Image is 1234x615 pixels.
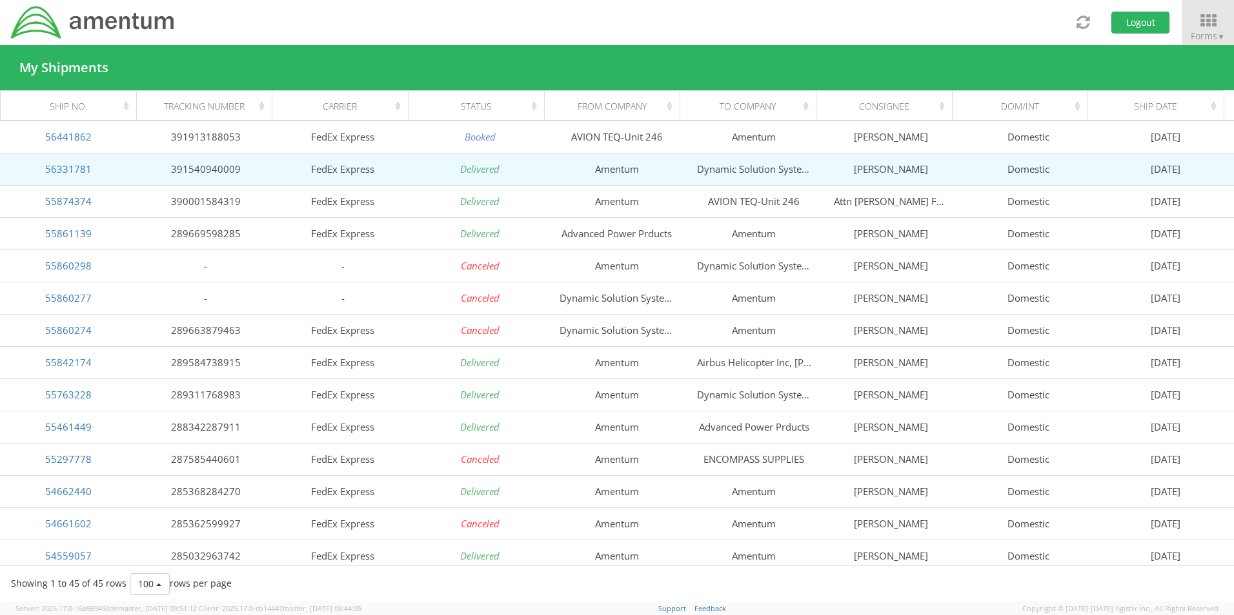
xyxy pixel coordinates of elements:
td: 391913188053 [137,121,274,153]
i: Delivered [460,162,500,175]
td: Amentum [685,121,822,153]
i: Delivered [460,420,500,433]
a: 55461449 [45,420,92,433]
td: [PERSON_NAME] [823,282,960,314]
td: 285032963742 [137,540,274,572]
td: 285368284270 [137,475,274,507]
td: Advanced Power Prducts [549,217,685,249]
td: 391540940009 [137,153,274,185]
td: Amentum [549,540,685,572]
i: Delivered [460,485,500,498]
img: dyn-intl-logo-049831509241104b2a82.png [10,5,176,41]
i: Delivered [460,227,500,240]
td: - [137,249,274,282]
a: 55874374 [45,195,92,208]
button: Logout [1111,12,1169,34]
span: Forms [1191,30,1225,42]
td: 289311768983 [137,378,274,411]
div: Consignee [827,100,947,113]
div: Status [420,100,540,113]
td: Domestic [960,153,1097,185]
td: 287585440601 [137,443,274,475]
span: master, [DATE] 09:51:12 [118,603,197,613]
td: Dynamic Solution System Inc DSS [549,314,685,346]
a: 55861139 [45,227,92,240]
td: Dynamic Solution System Inc DSS [685,153,822,185]
a: 56331781 [45,162,92,175]
td: FedEx Express [274,540,411,572]
i: Canceled [461,453,500,465]
i: Delivered [460,195,500,208]
td: Domestic [960,282,1097,314]
td: FedEx Express [274,217,411,249]
a: 54559057 [45,549,92,562]
td: FedEx Express [274,443,411,475]
td: 289663879463 [137,314,274,346]
td: 390001584319 [137,185,274,217]
td: Domestic [960,185,1097,217]
td: Amentum [685,217,822,249]
td: [PERSON_NAME] [823,153,960,185]
div: Dom/Int [964,100,1084,113]
i: Booked [465,130,496,143]
td: Domestic [960,249,1097,282]
td: - [274,249,411,282]
div: From Company [556,100,676,113]
td: FedEx Express [274,378,411,411]
td: 288342287911 [137,411,274,443]
td: Dynamic Solution System Inc DSS [549,282,685,314]
td: 289584738915 [137,346,274,378]
a: 54661602 [45,517,92,530]
i: Delivered [460,388,500,401]
td: [PERSON_NAME] [823,443,960,475]
td: Domestic [960,475,1097,507]
h4: My Shipments [19,61,108,75]
td: Amentum [685,475,822,507]
td: Amentum [549,346,685,378]
td: Amentum [685,507,822,540]
td: - [137,282,274,314]
i: Canceled [461,517,500,530]
td: Amentum [685,540,822,572]
td: FedEx Express [274,185,411,217]
td: - [274,282,411,314]
td: AVION TEQ-Unit 246 [685,185,822,217]
span: Client: 2025.17.0-cb14447 [199,603,361,613]
a: 55860277 [45,291,92,304]
td: Amentum [549,475,685,507]
td: Domestic [960,314,1097,346]
td: Amentum [549,378,685,411]
td: [PERSON_NAME] [823,378,960,411]
td: Airbus Helicopter Inc, [PERSON_NAME] Cajun Heavy Maint. Hub [685,346,822,378]
td: [PERSON_NAME] [823,411,960,443]
td: Domestic [960,378,1097,411]
td: Amentum [685,314,822,346]
td: Domestic [960,346,1097,378]
td: Amentum [685,282,822,314]
div: Ship Date [1100,100,1220,113]
td: FedEx Express [274,507,411,540]
i: Canceled [461,324,500,337]
a: 54662440 [45,485,92,498]
a: 55860298 [45,259,92,272]
td: FedEx Express [274,314,411,346]
div: rows per page [130,573,232,595]
a: Feedback [694,603,726,613]
td: Amentum [549,411,685,443]
i: Canceled [461,291,500,304]
td: [PERSON_NAME] [823,249,960,282]
td: Advanced Power Prducts [685,411,822,443]
a: 56441862 [45,130,92,143]
td: Domestic [960,121,1097,153]
a: Support [658,603,686,613]
a: 55297778 [45,453,92,465]
td: FedEx Express [274,346,411,378]
td: [PERSON_NAME] [823,507,960,540]
td: [PERSON_NAME] [823,346,960,378]
td: Dynamic Solution System Inc DSS [685,249,822,282]
td: Amentum [549,185,685,217]
td: FedEx Express [274,121,411,153]
td: Attn [PERSON_NAME] For Calibration - US [823,185,960,217]
div: Ship No. [12,100,132,113]
span: Copyright © [DATE]-[DATE] Agistix Inc., All Rights Reserved [1022,603,1219,614]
